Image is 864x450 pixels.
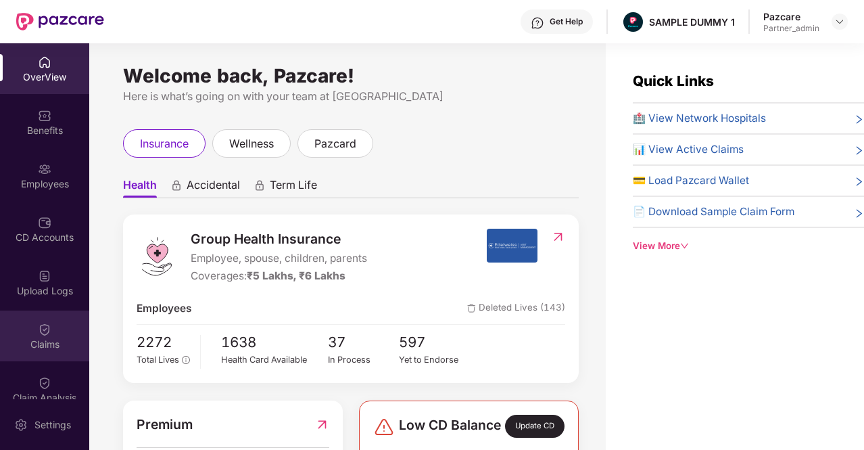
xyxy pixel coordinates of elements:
[854,206,864,220] span: right
[550,16,583,27] div: Get Help
[551,230,565,244] img: RedirectIcon
[137,414,193,434] span: Premium
[16,13,104,30] img: New Pazcare Logo
[229,135,274,152] span: wellness
[854,175,864,189] span: right
[191,229,367,249] span: Group Health Insurance
[328,332,400,354] span: 37
[633,173,749,189] span: 💳 Load Pazcard Wallet
[633,72,714,89] span: Quick Links
[399,415,501,438] span: Low CD Balance
[680,242,689,250] span: down
[137,300,191,317] span: Employees
[854,113,864,127] span: right
[399,332,471,354] span: 597
[314,135,356,152] span: pazcard
[38,216,51,229] img: svg+xml;base64,PHN2ZyBpZD0iQ0RfQWNjb3VudHMiIGRhdGEtbmFtZT0iQ0QgQWNjb3VudHMiIHhtbG5zPSJodHRwOi8vd3...
[633,141,744,158] span: 📊 View Active Claims
[505,415,565,438] div: Update CD
[633,110,766,127] span: 🏥 View Network Hospitals
[399,353,471,367] div: Yet to Endorse
[763,10,819,23] div: Pazcare
[170,179,183,192] div: animation
[137,332,190,354] span: 2272
[38,162,51,176] img: svg+xml;base64,PHN2ZyBpZD0iRW1wbG95ZWVzIiB4bWxucz0iaHR0cDovL3d3dy53My5vcmcvMjAwMC9zdmciIHdpZHRoPS...
[137,236,177,277] img: logo
[123,70,579,81] div: Welcome back, Pazcare!
[123,88,579,105] div: Here is what’s going on with your team at [GEOGRAPHIC_DATA]
[623,12,643,32] img: Pazcare_Alternative_logo-01-01.png
[187,178,240,198] span: Accidental
[38,376,51,390] img: svg+xml;base64,PHN2ZyBpZD0iQ2xhaW0iIHhtbG5zPSJodHRwOi8vd3d3LnczLm9yZy8yMDAwL3N2ZyIgd2lkdGg9IjIwIi...
[487,229,537,263] img: insurerIcon
[123,178,157,198] span: Health
[38,269,51,283] img: svg+xml;base64,PHN2ZyBpZD0iVXBsb2FkX0xvZ3MiIGRhdGEtbmFtZT0iVXBsb2FkIExvZ3MiIHhtbG5zPSJodHRwOi8vd3...
[254,179,266,192] div: animation
[191,268,367,284] div: Coverages:
[467,304,476,313] img: deleteIcon
[270,178,317,198] span: Term Life
[221,332,328,354] span: 1638
[834,16,845,27] img: svg+xml;base64,PHN2ZyBpZD0iRHJvcGRvd24tMzJ4MzIiIHhtbG5zPSJodHRwOi8vd3d3LnczLm9yZy8yMDAwL3N2ZyIgd2...
[315,414,329,434] img: RedirectIcon
[30,418,75,432] div: Settings
[467,300,565,317] span: Deleted Lives (143)
[247,269,345,282] span: ₹5 Lakhs, ₹6 Lakhs
[38,323,51,336] img: svg+xml;base64,PHN2ZyBpZD0iQ2xhaW0iIHhtbG5zPSJodHRwOi8vd3d3LnczLm9yZy8yMDAwL3N2ZyIgd2lkdGg9IjIwIi...
[191,250,367,267] span: Employee, spouse, children, parents
[531,16,544,30] img: svg+xml;base64,PHN2ZyBpZD0iSGVscC0zMngzMiIgeG1sbnM9Imh0dHA6Ly93d3cudzMub3JnLzIwMDAvc3ZnIiB3aWR0aD...
[221,353,328,367] div: Health Card Available
[182,356,189,363] span: info-circle
[137,355,179,365] span: Total Lives
[38,109,51,122] img: svg+xml;base64,PHN2ZyBpZD0iQmVuZWZpdHMiIHhtbG5zPSJodHRwOi8vd3d3LnczLm9yZy8yMDAwL3N2ZyIgd2lkdGg9Ij...
[328,353,400,367] div: In Process
[38,55,51,69] img: svg+xml;base64,PHN2ZyBpZD0iSG9tZSIgeG1sbnM9Imh0dHA6Ly93d3cudzMub3JnLzIwMDAvc3ZnIiB3aWR0aD0iMjAiIG...
[763,23,819,34] div: Partner_admin
[14,418,28,432] img: svg+xml;base64,PHN2ZyBpZD0iU2V0dGluZy0yMHgyMCIgeG1sbnM9Imh0dHA6Ly93d3cudzMub3JnLzIwMDAvc3ZnIiB3aW...
[140,135,189,152] span: insurance
[373,416,395,438] img: svg+xml;base64,PHN2ZyBpZD0iRGFuZ2VyLTMyeDMyIiB4bWxucz0iaHR0cDovL3d3dy53My5vcmcvMjAwMC9zdmciIHdpZH...
[633,204,794,220] span: 📄 Download Sample Claim Form
[854,144,864,158] span: right
[649,16,735,28] div: SAMPLE DUMMY 1
[633,239,864,253] div: View More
